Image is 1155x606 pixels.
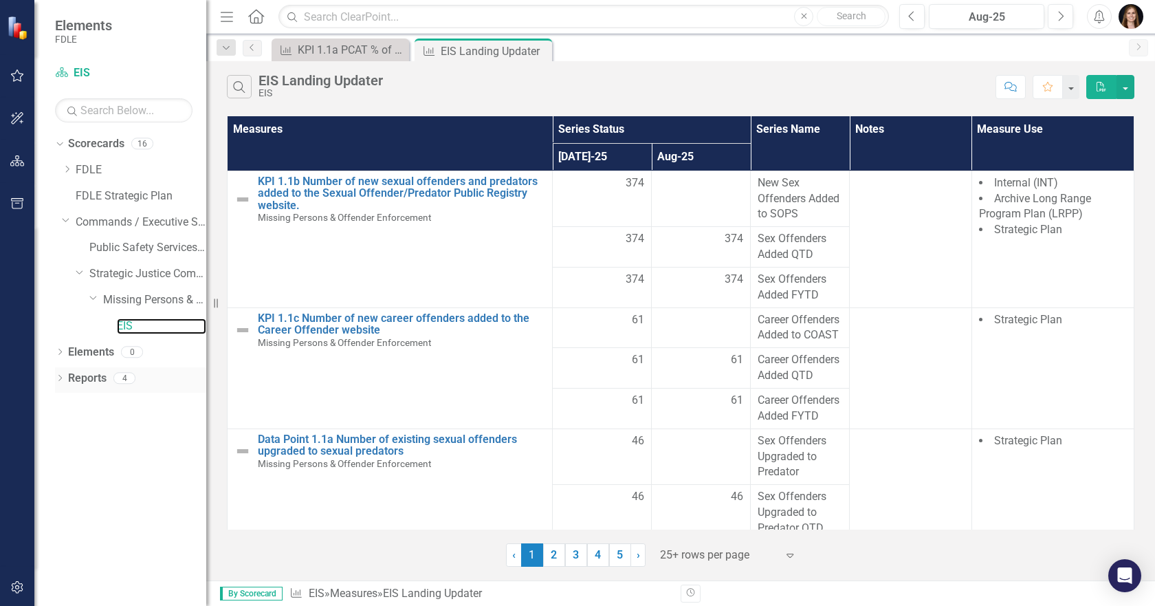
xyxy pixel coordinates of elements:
span: Strategic Plan [994,434,1062,447]
span: 374 [626,231,644,247]
a: Strategic Justice Command [89,266,206,282]
div: EIS Landing Updater [383,587,482,600]
div: EIS Landing Updater [441,43,549,60]
a: KPI 1.1b Number of new sexual offenders and predators added to the Sexual Offender/Predator Publi... [258,175,545,212]
td: Double-Click to Edit [971,429,1134,581]
span: 374 [725,272,743,288]
div: » » [289,586,670,602]
a: Reports [68,371,107,387]
a: Elements [68,345,114,360]
span: Strategic Plan [994,313,1062,326]
a: 2 [543,543,565,567]
td: Double-Click to Edit [850,171,971,307]
a: EIS [55,65,192,81]
td: Double-Click to Edit [850,307,971,429]
span: 374 [626,175,644,191]
div: 4 [113,372,135,384]
span: New Sex Offenders Added to SOPS [758,175,842,223]
a: Data Point 1.1a Number of existing sexual offenders upgraded to sexual predators [258,433,545,457]
td: Double-Click to Edit [751,171,850,227]
div: Open Intercom Messenger [1108,559,1141,592]
span: Strategic Plan [994,223,1062,236]
div: Aug-25 [934,9,1039,25]
span: 46 [731,489,743,505]
span: 61 [731,393,743,409]
span: 61 [632,312,644,328]
td: Double-Click to Edit [971,307,1134,429]
a: EIS [117,318,206,334]
span: 61 [731,352,743,368]
div: EIS [258,88,383,98]
span: Career Offenders Added QTD [758,352,842,384]
span: By Scorecard [220,587,283,600]
td: Double-Click to Edit [652,429,751,485]
span: Career Offenders Added FYTD [758,393,842,424]
a: Missing Persons & Offender Enforcement [103,292,206,308]
span: Search [837,10,866,21]
a: KPI 1.1a PCAT % of cases new/closed [275,41,406,58]
span: Sex Offenders Upgraded to Predator [758,433,842,481]
span: 46 [632,433,644,449]
span: › [637,548,640,561]
td: Double-Click to Edit [553,171,652,227]
span: Elements [55,17,112,34]
td: Double-Click to Edit [652,307,751,348]
span: 374 [626,272,644,288]
a: FDLE [76,162,206,178]
span: Sex Offenders Upgraded to Predator QTD [758,489,842,537]
img: Not Defined [234,322,251,338]
img: Not Defined [234,443,251,459]
td: Double-Click to Edit [751,429,850,485]
input: Search ClearPoint... [278,5,889,29]
td: Double-Click to Edit Right Click for Context Menu [228,429,553,581]
div: 0 [121,346,143,358]
div: EIS Landing Updater [258,73,383,88]
span: Internal (INT) [994,176,1058,189]
button: Search [817,7,885,26]
span: 61 [632,352,644,368]
a: Measures [330,587,377,600]
span: Archive Long Range Program Plan (LRPP) [979,192,1091,221]
span: Sex Offenders Added QTD [758,231,842,263]
span: ‹ [512,548,516,561]
span: 46 [632,489,644,505]
a: FDLE Strategic Plan [76,188,206,204]
small: FDLE [55,34,112,45]
div: 16 [131,138,153,150]
td: Double-Click to Edit [553,307,652,348]
span: Missing Persons & Offender Enforcement [258,212,431,223]
a: 3 [565,543,587,567]
td: Double-Click to Edit [652,171,751,227]
input: Search Below... [55,98,192,122]
a: Scorecards [68,136,124,152]
td: Double-Click to Edit [971,171,1134,307]
td: Double-Click to Edit Right Click for Context Menu [228,171,553,307]
span: 61 [632,393,644,409]
td: Double-Click to Edit Right Click for Context Menu [228,307,553,429]
a: Commands / Executive Support Branch [76,215,206,230]
td: Double-Click to Edit [553,429,652,485]
a: 4 [587,543,609,567]
span: 374 [725,231,743,247]
button: Aug-25 [929,4,1044,29]
span: Missing Persons & Offender Enforcement [258,458,431,469]
a: EIS [309,587,324,600]
img: Not Defined [234,191,251,208]
span: Career Offenders Added to COAST [758,312,842,344]
span: Missing Persons & Offender Enforcement [258,337,431,348]
a: Public Safety Services Command [89,240,206,256]
a: KPI 1.1c Number of new career offenders added to the Career Offender website [258,312,545,336]
td: Double-Click to Edit [850,429,971,581]
span: 1 [521,543,543,567]
img: Heather Faulkner [1119,4,1143,29]
span: Sex Offenders Added FYTD [758,272,842,303]
img: ClearPoint Strategy [5,14,32,41]
div: KPI 1.1a PCAT % of cases new/closed [298,41,406,58]
td: Double-Click to Edit [751,307,850,348]
a: 5 [609,543,631,567]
